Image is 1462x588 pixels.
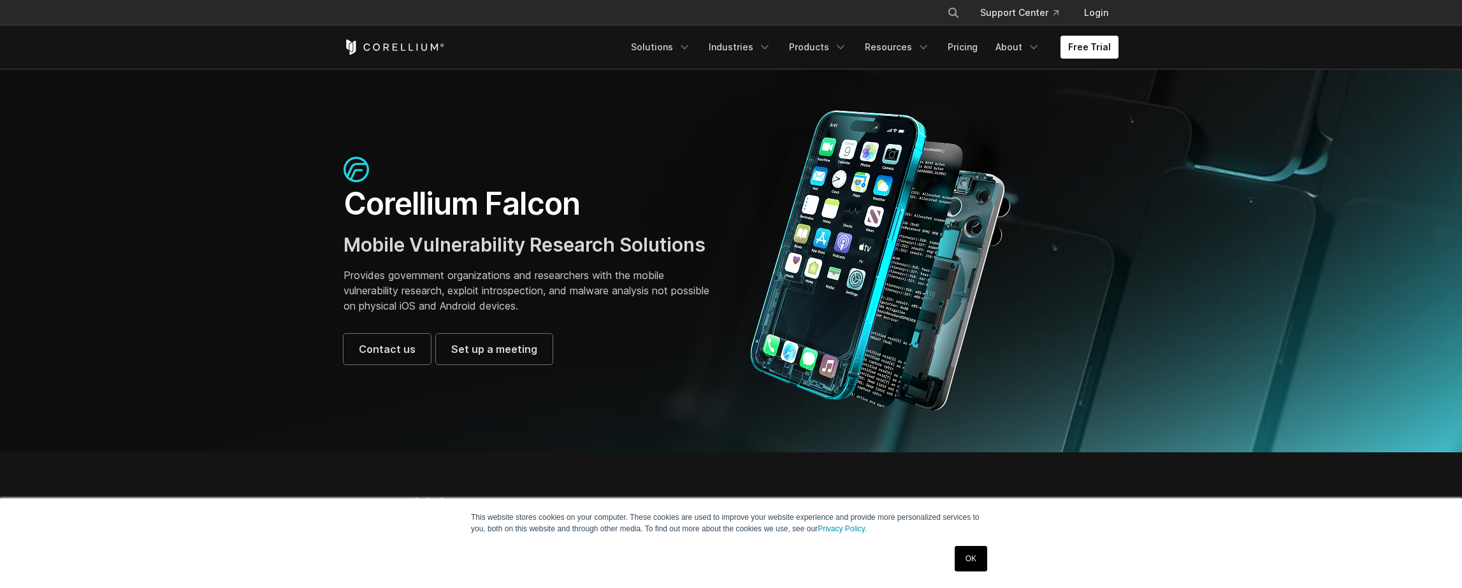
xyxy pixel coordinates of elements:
[471,512,991,534] p: This website stores cookies on your computer. These cookies are used to improve your website expe...
[623,36,1118,59] div: Navigation Menu
[436,334,553,364] a: Set up a meeting
[344,185,718,223] h1: Corellium Falcon
[932,1,1118,24] div: Navigation Menu
[344,233,706,256] span: Mobile Vulnerability Research Solutions
[857,36,937,59] a: Resources
[818,524,867,533] a: Privacy Policy.
[344,39,445,55] a: Corellium Home
[623,36,698,59] a: Solutions
[344,268,718,313] p: Provides government organizations and researchers with the mobile vulnerability research, exploit...
[344,493,851,521] h2: Capabilities
[359,341,416,357] span: Contact us
[701,36,779,59] a: Industries
[988,36,1048,59] a: About
[344,157,369,182] img: falcon-icon
[744,110,1018,412] img: Corellium_Falcon Hero 1
[781,36,855,59] a: Products
[970,1,1069,24] a: Support Center
[942,1,965,24] button: Search
[344,334,431,364] a: Contact us
[940,36,985,59] a: Pricing
[1060,36,1118,59] a: Free Trial
[451,341,537,357] span: Set up a meeting
[1074,1,1118,24] a: Login
[955,546,987,571] a: OK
